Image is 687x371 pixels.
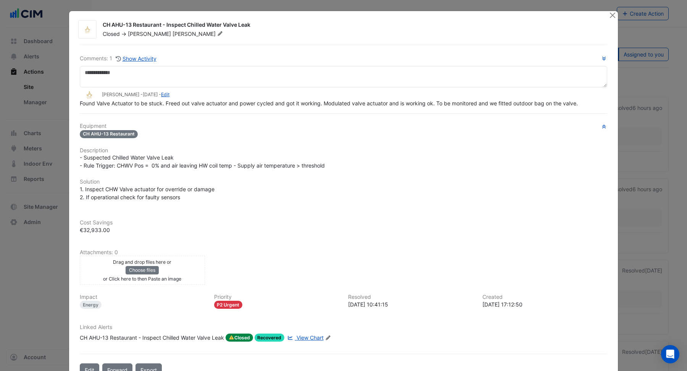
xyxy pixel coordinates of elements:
[80,219,607,226] h6: Cost Savings
[79,26,96,34] img: Adare Manor
[80,324,607,331] h6: Linked Alerts
[80,91,99,99] img: Adare Manor
[121,31,126,37] span: ->
[286,334,323,342] a: View Chart
[113,259,171,265] small: Drag and drop files here or
[80,130,138,138] span: CH AHU-13 Restaurant
[661,345,679,363] div: Open Intercom Messenger
[103,31,120,37] span: Closed
[126,266,159,274] button: Choose files
[161,92,169,97] a: Edit
[80,54,157,63] div: Comments: 1
[255,334,285,342] span: Recovered
[103,276,181,282] small: or Click here to then Paste an image
[103,21,600,30] div: CH AHU-13 Restaurant - Inspect Chilled Water Valve Leak
[80,301,102,309] div: Energy
[80,100,578,106] span: Found Valve Actuator to be stuck. Freed out valve actuator and power cycled and got it working. M...
[80,294,205,300] h6: Impact
[325,335,331,341] fa-icon: Edit Linked Alerts
[80,147,607,154] h6: Description
[143,92,158,97] span: 2025-02-04 12:48:47
[80,227,110,233] span: €32,933.00
[348,294,473,300] h6: Resolved
[214,294,339,300] h6: Priority
[80,334,224,342] div: CH AHU-13 Restaurant - Inspect Chilled Water Valve Leak
[482,300,608,308] div: [DATE] 17:12:50
[80,154,325,169] span: - Suspected Chilled Water Valve Leak - Rule Trigger: CHWV Pos = 0% and air leaving HW coil temp -...
[297,334,324,341] span: View Chart
[80,249,607,256] h6: Attachments: 0
[214,301,243,309] div: P2 Urgent
[115,54,157,63] button: Show Activity
[348,300,473,308] div: [DATE] 10:41:15
[482,294,608,300] h6: Created
[80,186,214,200] span: 1. Inspect CHW Valve actuator for override or damage 2. If operational check for faulty sensors
[608,11,616,19] button: Close
[128,31,171,37] span: [PERSON_NAME]
[226,334,253,342] span: Closed
[80,123,607,129] h6: Equipment
[173,30,224,38] span: [PERSON_NAME]
[80,179,607,185] h6: Solution
[102,91,169,98] small: [PERSON_NAME] - -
